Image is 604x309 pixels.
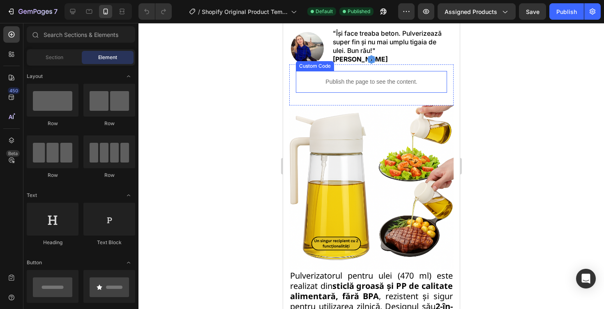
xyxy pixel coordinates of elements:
[122,70,135,83] span: Toggle open
[7,257,170,279] strong: sticlă groasă și PP de calitate alimentară, fără BPA
[549,3,584,20] button: Publish
[283,23,460,309] iframe: Design area
[98,54,117,61] span: Element
[576,269,596,288] div: Open Intercom Messenger
[6,150,20,157] div: Beta
[348,8,370,15] span: Published
[27,192,37,199] span: Text
[27,172,78,179] div: Row
[526,8,539,15] span: Save
[27,259,42,266] span: Button
[138,3,172,20] div: Undo/Redo
[54,7,58,16] p: 7
[122,189,135,202] span: Toggle open
[519,3,546,20] button: Save
[46,54,63,61] span: Section
[83,239,135,246] div: Text Block
[122,256,135,269] span: Toggle open
[83,172,135,179] div: Row
[3,3,61,20] button: 7
[316,8,333,15] span: Default
[83,120,135,127] div: Row
[27,73,43,80] span: Layout
[8,87,20,94] div: 450
[445,7,497,16] span: Assigned Products
[202,7,288,16] span: Shopify Original Product Template
[27,120,78,127] div: Row
[27,239,78,246] div: Heading
[27,26,135,43] input: Search Sections & Elements
[556,7,577,16] div: Publish
[438,3,516,20] button: Assigned Products
[198,7,200,16] span: /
